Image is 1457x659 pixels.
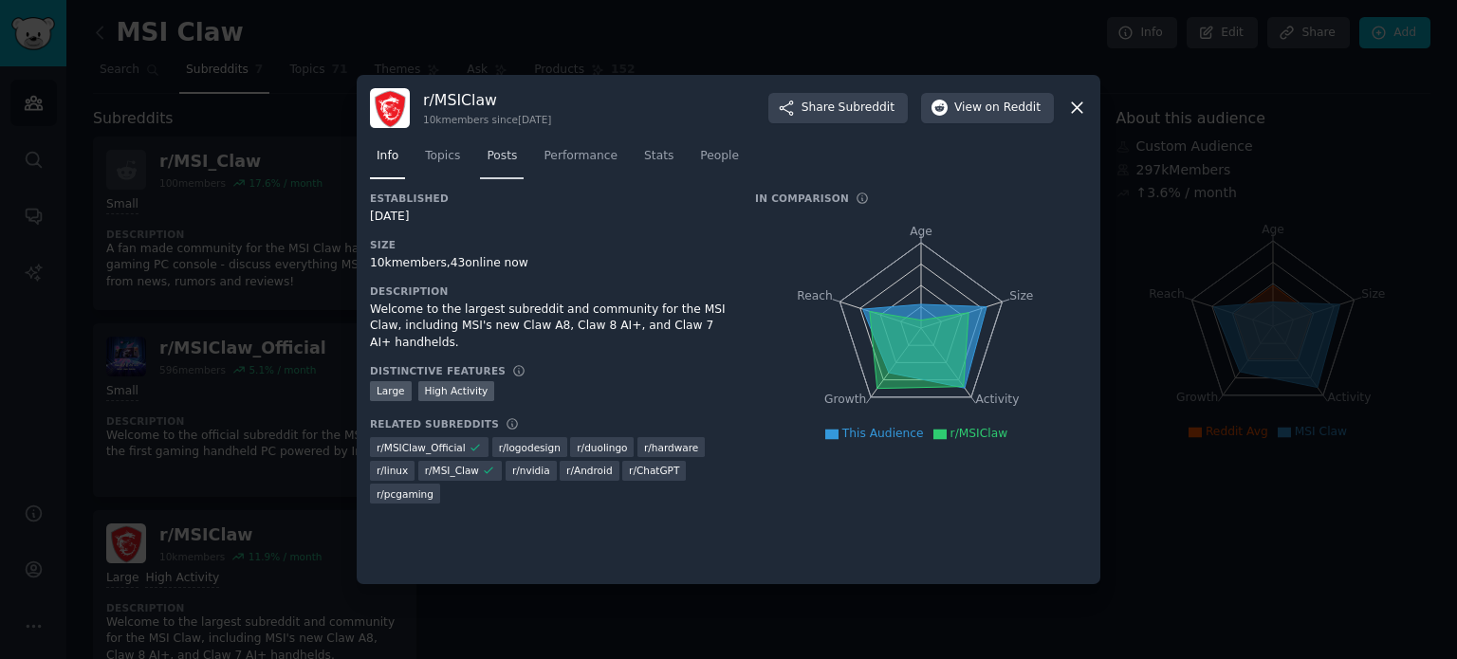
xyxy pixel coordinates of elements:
tspan: Age [910,225,932,238]
span: Stats [644,148,673,165]
a: People [693,141,746,180]
button: ShareSubreddit [768,93,908,123]
span: r/ duolingo [577,441,627,454]
span: View [954,100,1041,117]
span: Posts [487,148,517,165]
button: Viewon Reddit [921,93,1054,123]
div: 10k members, 43 online now [370,255,728,272]
span: r/ hardware [644,441,698,454]
span: on Reddit [986,100,1041,117]
h3: In Comparison [755,192,849,205]
tspan: Activity [976,393,1020,406]
div: Large [370,381,412,401]
tspan: Size [1009,288,1033,302]
span: r/ linux [377,464,408,477]
a: Performance [537,141,624,180]
h3: Size [370,238,728,251]
span: Topics [425,148,460,165]
div: Welcome to the largest subreddit and community for the MSI Claw, including MSI's new Claw A8, Cla... [370,302,728,352]
div: [DATE] [370,209,728,226]
span: r/ Android [566,464,612,477]
span: r/ MSIClaw_Official [377,441,466,454]
span: r/ nvidia [512,464,550,477]
span: r/ pcgaming [377,487,433,501]
a: Info [370,141,405,180]
a: Posts [480,141,524,180]
span: This Audience [842,427,924,440]
h3: Related Subreddits [370,417,499,430]
span: r/ logodesign [499,441,561,454]
tspan: Growth [824,393,866,406]
h3: Established [370,192,728,205]
h3: r/ MSIClaw [423,90,551,110]
span: Info [377,148,398,165]
div: High Activity [418,381,495,401]
tspan: Reach [797,288,833,302]
a: Topics [418,141,467,180]
div: 10k members since [DATE] [423,113,551,126]
span: Share [802,100,894,117]
span: r/ MSI_Claw [425,464,479,477]
span: People [700,148,739,165]
span: Subreddit [839,100,894,117]
span: Performance [544,148,618,165]
span: r/ ChatGPT [629,464,679,477]
span: r/MSIClaw [950,427,1008,440]
a: Stats [637,141,680,180]
h3: Distinctive Features [370,364,506,377]
img: MSIClaw [370,88,410,128]
h3: Description [370,284,728,298]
